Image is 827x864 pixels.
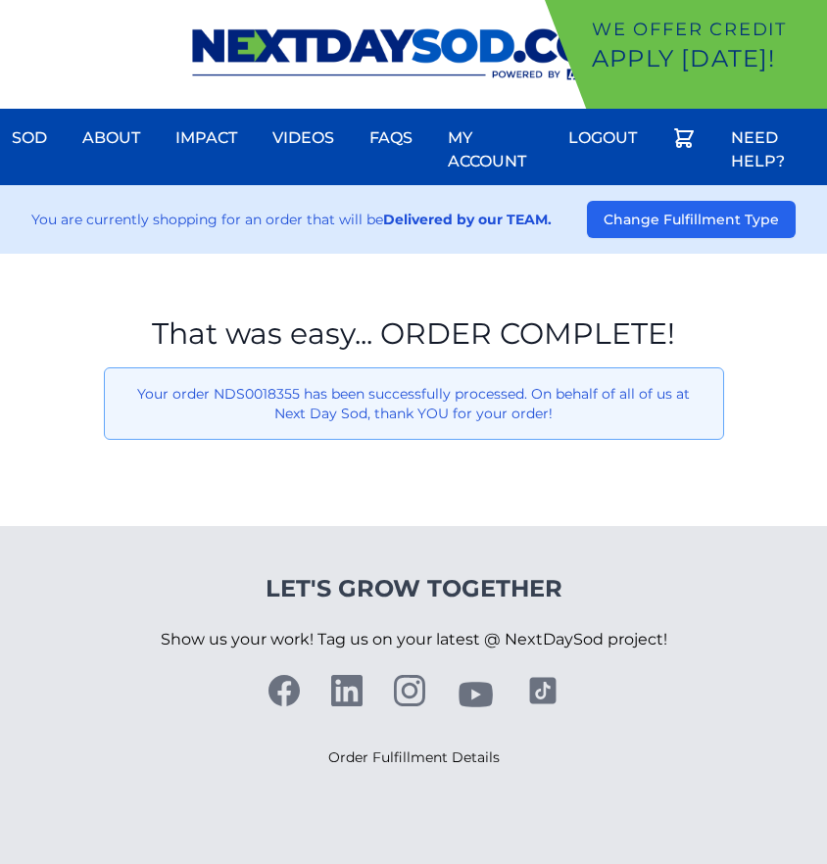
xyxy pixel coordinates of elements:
p: Show us your work! Tag us on your latest @ NextDaySod project! [161,604,667,675]
p: We offer Credit [592,16,819,43]
strong: Delivered by our TEAM. [383,211,552,228]
p: Apply [DATE]! [592,43,819,74]
a: About [71,115,152,162]
a: FAQs [358,115,424,162]
a: Need Help? [719,115,827,185]
a: Order Fulfillment Details [328,748,500,766]
button: Change Fulfillment Type [587,201,796,238]
a: Logout [557,115,649,162]
a: Impact [164,115,249,162]
a: My Account [436,115,545,185]
h1: That was easy... ORDER COMPLETE! [104,316,724,352]
a: Videos [261,115,346,162]
h4: Let's Grow Together [161,573,667,604]
p: Your order NDS0018355 has been successfully processed. On behalf of all of us at Next Day Sod, th... [121,384,707,423]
